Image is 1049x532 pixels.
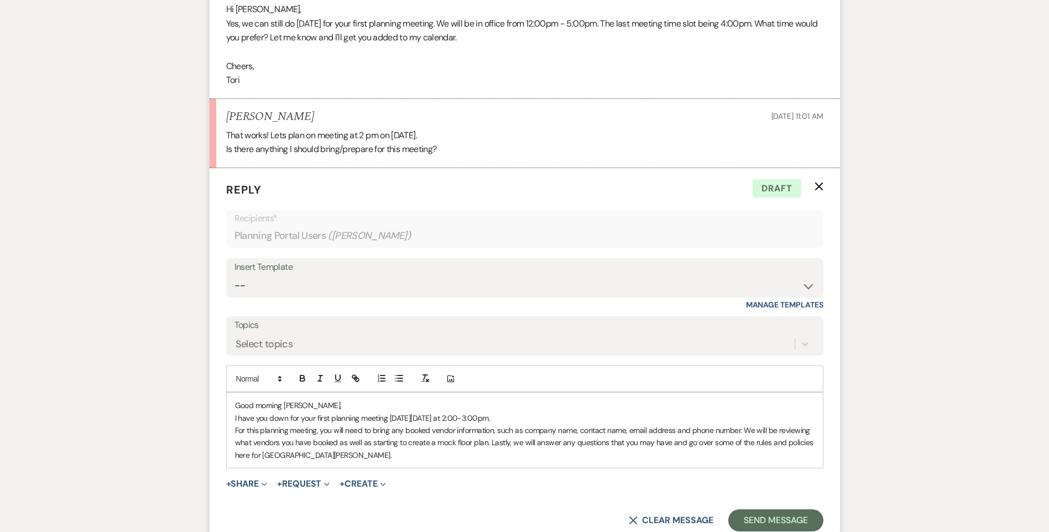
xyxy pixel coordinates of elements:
span: + [277,479,282,488]
div: Planning Portal Users [234,225,815,247]
div: Select topics [236,337,293,352]
button: Send Message [728,509,823,531]
h5: [PERSON_NAME] [226,110,314,124]
p: For this planning meeting, you will need to bring any booked vendor information, such as company ... [235,424,815,461]
p: Tori [226,73,823,87]
span: Reply [226,182,262,197]
p: Hi [PERSON_NAME], [226,2,823,17]
p: Good morning [PERSON_NAME], [235,399,815,411]
p: Yes, we can still do [DATE] for your first planning meeting. We will be in office from 12:00pm - ... [226,17,823,45]
span: Draft [753,179,801,198]
p: I have you down for your first planning meeting [DATE][DATE] at 2:00-3:00pm. [235,412,815,424]
span: + [340,479,345,488]
span: [DATE] 11:01 AM [771,111,823,121]
label: Topics [234,317,815,333]
button: Request [277,479,330,488]
p: That works! Lets plan on meeting at 2 pm on [DATE]. [226,128,823,143]
span: ( [PERSON_NAME] ) [328,228,411,243]
p: Recipients* [234,211,815,226]
button: Create [340,479,385,488]
p: Is there anything I should bring/prepare for this meeting? [226,142,823,157]
a: Manage Templates [746,300,823,310]
span: + [226,479,231,488]
button: Clear message [629,516,713,525]
div: Insert Template [234,259,815,275]
button: Share [226,479,268,488]
p: Cheers, [226,59,823,74]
